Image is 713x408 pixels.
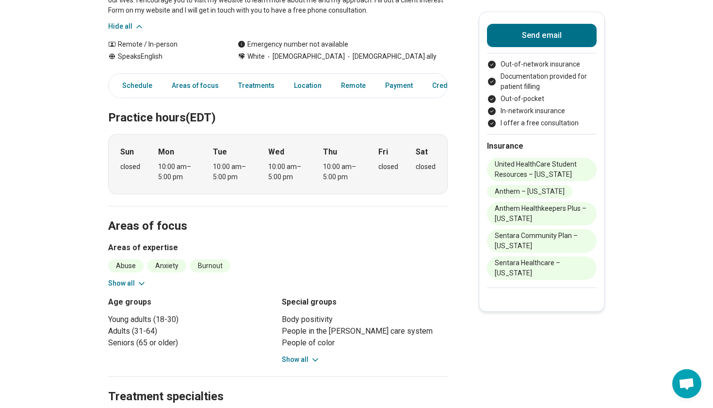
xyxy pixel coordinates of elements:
span: [DEMOGRAPHIC_DATA] [265,51,345,62]
li: People in the [PERSON_NAME] care system [282,325,448,337]
div: 10:00 am – 5:00 pm [158,162,195,182]
div: Remote / In-person [108,39,218,50]
span: [DEMOGRAPHIC_DATA] ally [345,51,437,62]
div: 10:00 am – 5:00 pm [323,162,360,182]
a: Payment [379,76,419,96]
a: Areas of focus [166,76,225,96]
a: Remote [335,76,372,96]
li: Anxiety [147,259,186,272]
li: United HealthCare Student Resources – [US_STATE] [487,158,597,181]
div: closed [378,162,398,172]
h2: Areas of focus [108,195,448,235]
div: Speaks English [108,51,218,62]
h2: Insurance [487,140,597,152]
li: Sentara Community Plan – [US_STATE] [487,229,597,253]
strong: Fri [378,146,388,158]
li: Burnout [190,259,230,272]
div: closed [416,162,436,172]
ul: Payment options [487,59,597,128]
h2: Practice hours (EDT) [108,86,448,126]
li: Young adults (18-30) [108,314,274,325]
div: Emergency number not available [238,39,348,50]
li: People of color [282,337,448,349]
li: Anthem Healthkeepers Plus – [US_STATE] [487,202,597,225]
strong: Sun [120,146,134,158]
li: I offer a free consultation [487,118,597,128]
li: Adults (31-64) [108,325,274,337]
strong: Wed [268,146,284,158]
div: When does the program meet? [108,134,448,194]
strong: Thu [323,146,337,158]
a: Schedule [111,76,158,96]
h2: Treatment specialties [108,365,448,405]
a: Location [288,76,327,96]
strong: Tue [213,146,227,158]
h3: Age groups [108,296,274,308]
div: closed [120,162,140,172]
li: Sentara Healthcare – [US_STATE] [487,256,597,280]
li: Seniors (65 or older) [108,337,274,349]
li: Abuse [108,259,144,272]
span: White [247,51,265,62]
li: Body positivity [282,314,448,325]
button: Show all [282,355,320,365]
h3: Special groups [282,296,448,308]
a: Credentials [426,76,475,96]
li: In-network insurance [487,106,597,116]
div: Open chat [672,369,701,398]
li: Out-of-network insurance [487,59,597,69]
strong: Sat [416,146,428,158]
button: Show all [108,278,146,289]
button: Send email [487,24,597,47]
li: Anthem – [US_STATE] [487,185,572,198]
h3: Areas of expertise [108,242,448,254]
li: Documentation provided for patient filling [487,71,597,92]
strong: Mon [158,146,174,158]
div: 10:00 am – 5:00 pm [213,162,250,182]
button: Hide all [108,21,144,32]
a: Treatments [232,76,280,96]
div: 10:00 am – 5:00 pm [268,162,306,182]
li: Out-of-pocket [487,94,597,104]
